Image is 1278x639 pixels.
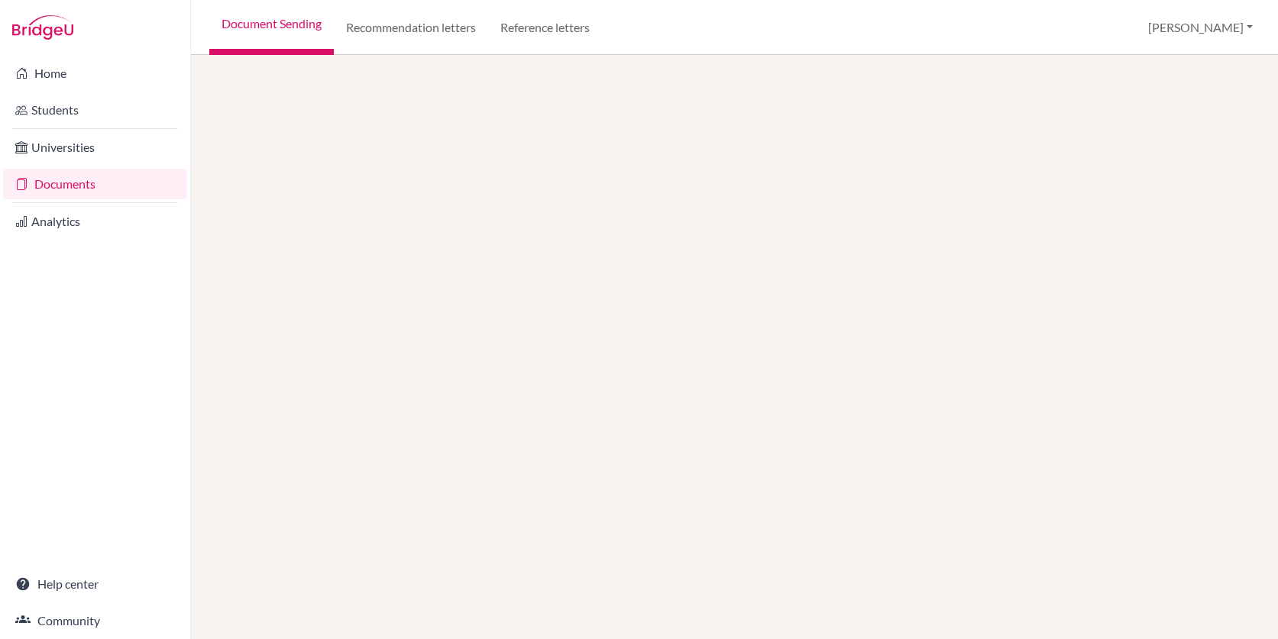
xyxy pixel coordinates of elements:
[3,95,187,125] a: Students
[1141,13,1260,42] button: [PERSON_NAME]
[3,58,187,89] a: Home
[3,132,187,163] a: Universities
[3,206,187,237] a: Analytics
[3,169,187,199] a: Documents
[3,605,187,636] a: Community
[3,569,187,599] a: Help center
[12,15,73,40] img: Bridge-U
